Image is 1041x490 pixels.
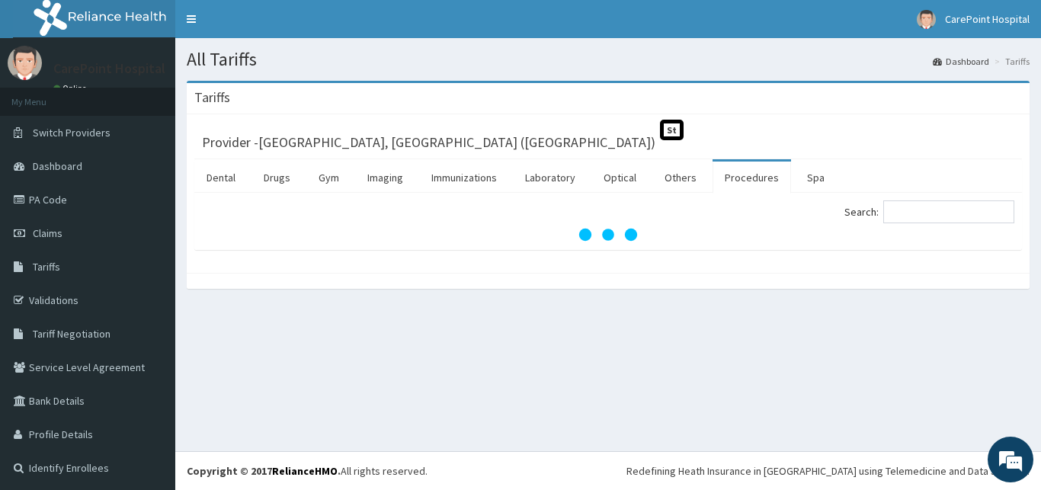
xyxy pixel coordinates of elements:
a: Drugs [251,162,303,194]
a: Optical [591,162,649,194]
a: Procedures [713,162,791,194]
span: Tariffs [33,260,60,274]
a: RelianceHMO [272,464,338,478]
a: Dashboard [933,55,989,68]
svg: audio-loading [578,204,639,265]
span: Switch Providers [33,126,111,139]
a: Dental [194,162,248,194]
span: St [660,120,684,140]
span: CarePoint Hospital [945,12,1030,26]
li: Tariffs [991,55,1030,68]
span: Tariff Negotiation [33,327,111,341]
p: CarePoint Hospital [53,62,165,75]
strong: Copyright © 2017 . [187,464,341,478]
h1: All Tariffs [187,50,1030,69]
a: Spa [795,162,837,194]
div: Redefining Heath Insurance in [GEOGRAPHIC_DATA] using Telemedicine and Data Science! [626,463,1030,479]
a: Immunizations [419,162,509,194]
label: Search: [844,200,1014,223]
footer: All rights reserved. [175,451,1041,490]
h3: Tariffs [194,91,230,104]
span: Claims [33,226,62,240]
a: Others [652,162,709,194]
img: User Image [917,10,936,29]
a: Gym [306,162,351,194]
span: Dashboard [33,159,82,173]
a: Online [53,83,90,94]
input: Search: [883,200,1014,223]
h3: Provider - [GEOGRAPHIC_DATA], [GEOGRAPHIC_DATA] ([GEOGRAPHIC_DATA]) [202,136,655,149]
a: Laboratory [513,162,588,194]
a: Imaging [355,162,415,194]
img: User Image [8,46,42,80]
